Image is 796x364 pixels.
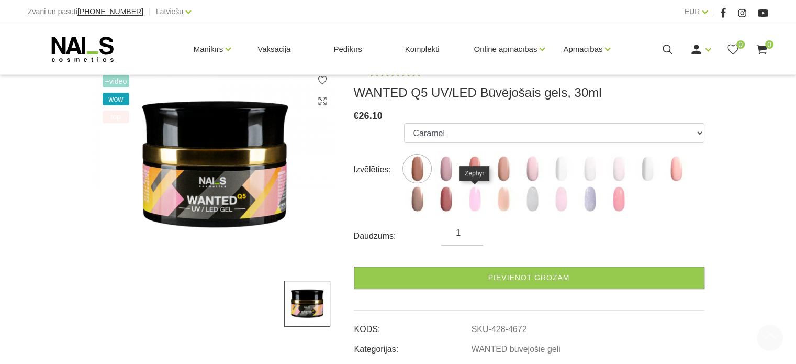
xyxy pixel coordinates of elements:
img: ... [490,156,517,182]
a: WANTED būvējošie geli [472,345,560,354]
img: ... [519,156,545,182]
img: ... [663,156,689,182]
span: | [713,5,715,18]
img: ... [433,156,459,182]
a: Vaksācija [249,24,299,74]
img: ... [404,186,430,212]
div: Zvani un pasūti [28,5,143,18]
a: SKU-428-4672 [472,325,527,334]
span: top [103,111,130,123]
img: ... [462,156,488,182]
span: 26.10 [359,111,383,121]
a: Pievienot grozam [354,267,704,289]
span: € [354,111,359,121]
img: ... [577,156,603,182]
img: ... [606,186,632,212]
a: Latviešu [156,5,183,18]
img: ... [548,156,574,182]
div: Daudzums: [354,228,442,245]
img: ... [404,156,430,182]
a: 0 [755,43,768,56]
span: +Video [103,75,130,87]
img: ... [433,186,459,212]
span: | [149,5,151,18]
img: ... [606,156,632,182]
a: Pedikīrs [325,24,370,74]
a: 0 [726,43,739,56]
td: Kategorijas: [354,336,471,356]
a: Komplekti [397,24,448,74]
a: [PHONE_NUMBER] [77,8,143,16]
img: ... [519,186,545,212]
img: ... [462,186,488,212]
h3: WANTED Q5 UV/LED Būvējošais gels, 30ml [354,85,704,101]
a: Manikīrs [194,28,223,70]
a: Apmācības [563,28,602,70]
span: 0 [765,40,773,49]
img: ... [92,64,338,265]
img: ... [634,156,660,182]
img: ... [490,186,517,212]
a: Online apmācības [474,28,537,70]
img: ... [577,186,603,212]
img: ... [284,281,330,327]
td: KODS: [354,316,471,336]
span: 0 [736,40,745,49]
span: wow [103,93,130,105]
a: EUR [685,5,700,18]
div: Izvēlēties: [354,161,405,178]
span: [PHONE_NUMBER] [77,7,143,16]
img: ... [548,186,574,212]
